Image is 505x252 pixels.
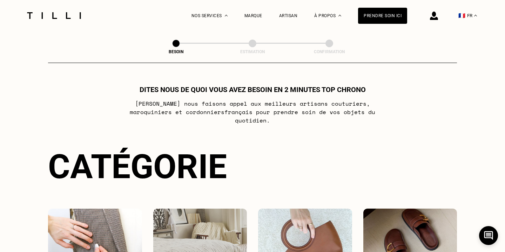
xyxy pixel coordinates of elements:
[430,12,438,20] img: icône connexion
[474,15,477,16] img: menu déroulant
[25,12,83,19] img: Logo du service de couturière Tilli
[458,12,465,19] span: 🇫🇷
[140,85,366,94] h1: Dites nous de quoi vous avez besoin en 2 minutes top chrono
[244,13,262,18] a: Marque
[358,8,407,24] a: Prendre soin ici
[114,99,392,125] p: [PERSON_NAME] nous faisons appel aux meilleurs artisans couturiers , maroquiniers et cordonniers ...
[279,13,298,18] a: Artisan
[225,15,228,16] img: Menu déroulant
[294,49,364,54] div: Confirmation
[217,49,288,54] div: Estimation
[141,49,211,54] div: Besoin
[48,147,457,186] div: Catégorie
[338,15,341,16] img: Menu déroulant à propos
